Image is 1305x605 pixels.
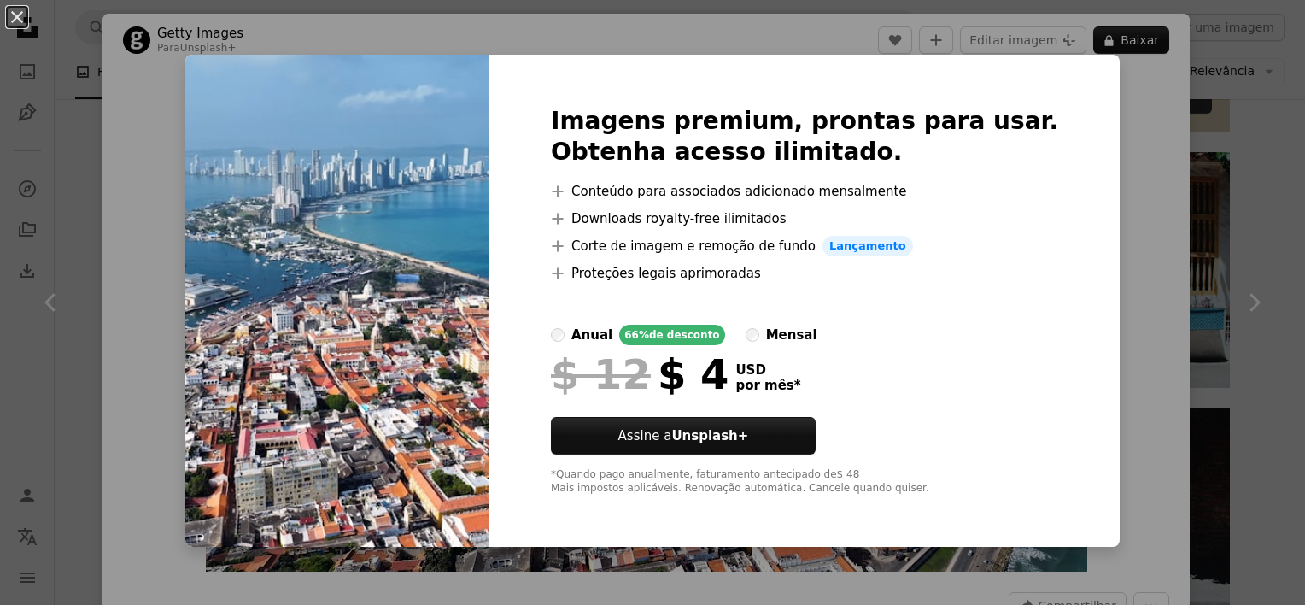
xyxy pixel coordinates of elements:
[551,181,1058,202] li: Conteúdo para associados adicionado mensalmente
[185,55,489,547] img: premium_photo-1754258438690-304348accb30
[766,325,817,345] div: mensal
[735,378,800,393] span: por mês *
[571,325,612,345] div: anual
[746,328,759,342] input: mensal
[551,352,651,396] span: $ 12
[551,106,1058,167] h2: Imagens premium, prontas para usar. Obtenha acesso ilimitado.
[551,468,1058,496] div: *Quando pago anualmente, faturamento antecipado de $ 48 Mais impostos aplicáveis. Renovação autom...
[671,428,748,443] strong: Unsplash+
[551,209,1058,229] li: Downloads royalty-free ilimitados
[551,352,729,396] div: $ 4
[551,263,1058,284] li: Proteções legais aprimoradas
[551,328,565,342] input: anual66%de desconto
[551,236,1058,256] li: Corte de imagem e remoção de fundo
[551,417,816,455] button: Assine aUnsplash+
[822,236,913,256] span: Lançamento
[619,325,724,345] div: 66% de desconto
[735,362,800,378] span: USD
